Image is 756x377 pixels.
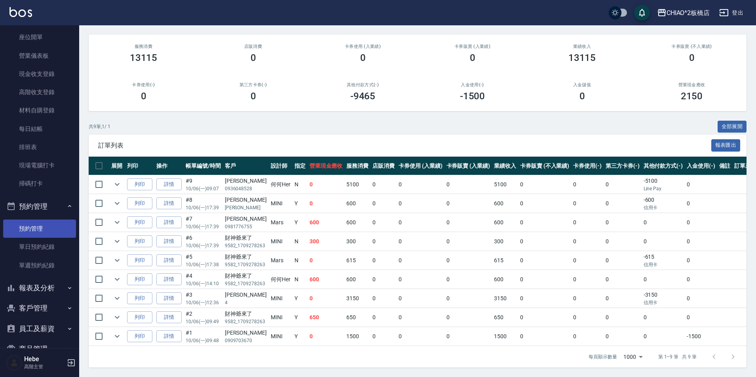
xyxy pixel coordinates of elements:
[642,157,685,175] th: 其他付款方式(-)
[225,223,267,230] p: 0981776755
[127,235,152,248] button: 列印
[642,289,685,308] td: -3150
[642,232,685,251] td: 0
[571,289,604,308] td: 0
[269,157,293,175] th: 設計師
[444,327,492,346] td: 0
[225,291,267,299] div: [PERSON_NAME]
[111,311,123,323] button: expand row
[370,270,397,289] td: 0
[293,232,308,251] td: N
[711,139,741,152] button: 報表匯出
[293,157,308,175] th: 指定
[642,194,685,213] td: -600
[186,204,221,211] p: 10/06 (一) 17:39
[225,261,267,268] p: 9582_1709278263
[127,216,152,229] button: 列印
[444,289,492,308] td: 0
[644,299,683,306] p: 信用卡
[444,194,492,213] td: 0
[24,355,65,363] h5: Hebe
[156,178,182,191] a: 詳情
[225,299,267,306] p: 4
[3,220,76,238] a: 預約管理
[225,280,267,287] p: 9582_1709278263
[344,308,370,327] td: 650
[186,280,221,287] p: 10/06 (一) 14:10
[184,270,223,289] td: #4
[518,194,571,213] td: 0
[370,327,397,346] td: 0
[98,82,189,87] h2: 卡券使用(-)
[370,157,397,175] th: 店販消費
[642,270,685,289] td: 0
[571,270,604,289] td: 0
[184,232,223,251] td: #6
[344,157,370,175] th: 服務消費
[518,157,571,175] th: 卡券販賣 (不入業績)
[225,196,267,204] div: [PERSON_NAME]
[397,175,444,194] td: 0
[492,308,518,327] td: 650
[308,289,345,308] td: 0
[186,242,221,249] p: 10/06 (一) 17:39
[184,194,223,213] td: #8
[685,175,717,194] td: 0
[111,273,123,285] button: expand row
[3,174,76,193] a: 掃碼打卡
[186,261,221,268] p: 10/06 (一) 17:38
[571,213,604,232] td: 0
[344,213,370,232] td: 600
[644,185,683,192] p: Line Pay
[225,272,267,280] div: 財神爺來了
[269,270,293,289] td: 何何Her
[344,194,370,213] td: 600
[571,251,604,270] td: 0
[225,242,267,249] p: 9582_1709278263
[111,235,123,247] button: expand row
[269,327,293,346] td: MINI
[492,270,518,289] td: 600
[344,175,370,194] td: 5100
[127,292,152,305] button: 列印
[344,270,370,289] td: 600
[269,175,293,194] td: 何何Her
[186,318,221,325] p: 10/06 (一) 09:49
[444,308,492,327] td: 0
[571,327,604,346] td: 0
[344,251,370,270] td: 615
[518,327,571,346] td: 0
[156,273,182,286] a: 詳情
[111,330,123,342] button: expand row
[370,232,397,251] td: 0
[109,157,125,175] th: 展開
[184,289,223,308] td: #3
[225,204,267,211] p: [PERSON_NAME]
[642,327,685,346] td: 0
[251,91,256,102] h3: 0
[293,213,308,232] td: Y
[225,318,267,325] p: 9582_1709278263
[397,232,444,251] td: 0
[518,308,571,327] td: 0
[444,213,492,232] td: 0
[3,318,76,339] button: 員工及薪資
[225,177,267,185] div: [PERSON_NAME]
[308,213,345,232] td: 600
[427,44,518,49] h2: 卡券販賣 (入業績)
[184,175,223,194] td: #9
[184,213,223,232] td: #7
[492,194,518,213] td: 600
[317,82,408,87] h2: 其他付款方式(-)
[718,121,747,133] button: 全部展開
[9,7,32,17] img: Logo
[317,44,408,49] h2: 卡券使用 (入業績)
[111,178,123,190] button: expand row
[186,337,221,344] p: 10/06 (一) 09:48
[225,310,267,318] div: 財神爺來了
[589,353,617,360] p: 每頁顯示數量
[642,308,685,327] td: 0
[492,327,518,346] td: 1500
[293,270,308,289] td: N
[604,289,642,308] td: 0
